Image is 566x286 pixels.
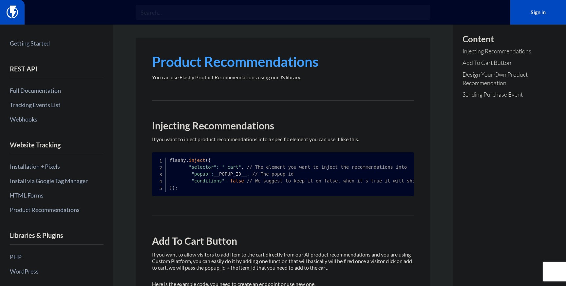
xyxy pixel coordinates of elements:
span: : [217,164,219,170]
p: You can use Flashy Product Recommendations using our JS library. [152,74,414,81]
span: . [186,158,189,163]
a: PHP [10,251,104,262]
span: ".cart" [222,164,241,170]
a: Webhooks [10,114,104,125]
a: Install via Google Tag Manager [10,175,104,186]
h4: Website Tracking [10,141,104,154]
h2: Add To Cart Button [152,236,414,246]
span: false [230,178,244,183]
span: inject [189,158,205,163]
span: : [211,171,214,177]
span: "popup" [192,171,211,177]
code: flashy __POPUP_ID__ [169,158,564,190]
h4: REST API [10,65,104,78]
a: Full Documentation [10,85,104,96]
a: Tracking Events List [10,99,104,110]
span: , [241,164,244,170]
a: Injecting Recommendations [462,47,556,56]
a: Design Your Own Product Recommendation [462,70,556,87]
span: } [169,185,172,190]
span: : [225,178,227,183]
input: Search... [136,5,430,20]
h2: Injecting Recommendations [152,120,414,131]
a: Add To Cart Button [462,59,556,67]
h4: Libraries & Plugins [10,232,104,245]
a: WordPress [10,266,104,277]
span: // The element you want to inject the recommendations into [247,164,407,170]
span: , [247,171,249,177]
span: "conditions" [192,178,225,183]
span: // We suggest to keep it on false, when it's true it will show only after the conditions are met ... [247,178,564,183]
a: Installation + Pixels [10,161,104,172]
span: ( [205,158,208,163]
span: ) [172,185,175,190]
span: // The popup id [252,171,293,177]
a: Product Recommendations [10,204,104,215]
a: HTML Forms [10,190,104,201]
span: { [208,158,211,163]
span: "selector" [189,164,216,170]
span: ; [175,185,178,190]
p: If you want to allow visitors to add item to the cart directly from our AI product recommendation... [152,251,414,271]
p: If you want to inject product recommendations into a specific element you can use it like this. [152,136,414,143]
a: Sending Purchase Event [462,90,556,99]
a: Getting Started [10,38,104,49]
h3: Content [462,34,556,44]
h1: Product Recommendations [152,54,414,69]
